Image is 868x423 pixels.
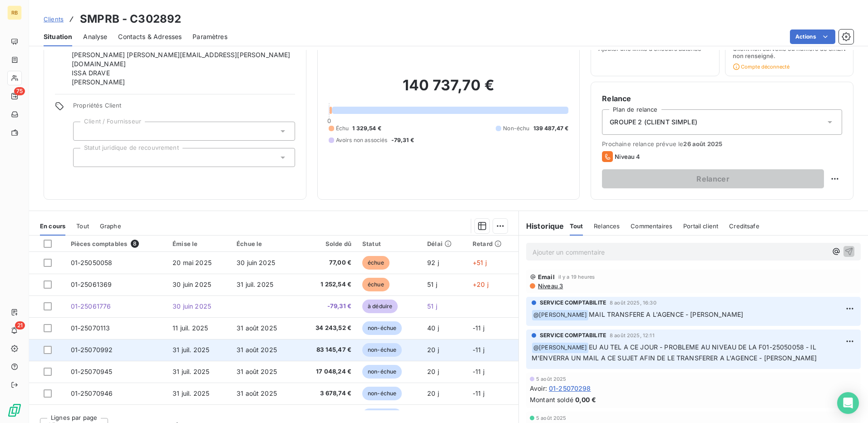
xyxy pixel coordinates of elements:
[610,300,656,305] span: 8 août 2025, 16:30
[15,321,25,330] span: 21
[594,222,620,230] span: Relances
[173,280,211,288] span: 30 juin 2025
[71,302,111,310] span: 01-25061776
[610,333,655,338] span: 8 août 2025, 12:11
[362,365,402,379] span: non-échue
[362,240,416,247] div: Statut
[237,240,291,247] div: Échue le
[837,392,859,414] div: Open Intercom Messenger
[533,124,569,133] span: 139 487,47 €
[44,15,64,24] a: Clients
[83,32,107,41] span: Analyse
[173,368,209,375] span: 31 juil. 2025
[537,282,563,290] span: Niveau 3
[532,310,588,320] span: @ [PERSON_NAME]
[72,69,110,78] span: ISSA DRAVE
[71,280,112,288] span: 01-25061369
[81,153,88,162] input: Ajouter une valeur
[72,50,295,69] span: [PERSON_NAME] [PERSON_NAME][EMAIL_ADDRESS][PERSON_NAME][DOMAIN_NAME]
[427,259,439,266] span: 92 j
[302,367,351,376] span: 17 048,24 €
[80,11,181,27] h3: SMPRB - C302892
[391,136,414,144] span: -79,31 €
[302,280,351,289] span: 1 252,54 €
[100,222,121,230] span: Graphe
[237,324,277,332] span: 31 août 2025
[427,368,439,375] span: 20 j
[602,140,842,148] span: Prochaine relance prévue le
[71,389,113,397] span: 01-25070946
[76,222,89,230] span: Tout
[362,321,402,335] span: non-échue
[71,346,113,354] span: 01-25070992
[71,324,110,332] span: 01-25070113
[362,408,402,422] span: non-échue
[40,222,65,230] span: En cours
[173,389,209,397] span: 31 juil. 2025
[336,124,349,133] span: Échu
[610,118,697,127] span: GROUPE 2 (CLIENT SIMPLE)
[473,240,513,247] div: Retard
[362,300,398,313] span: à déduire
[302,258,351,267] span: 77,00 €
[575,395,596,404] span: 0,00 €
[362,256,390,270] span: échue
[549,384,591,393] span: 01-25070298
[302,240,351,247] div: Solde dû
[362,343,402,357] span: non-échue
[558,274,595,280] span: il y a 19 heures
[536,376,567,382] span: 5 août 2025
[733,45,846,59] span: Client non surveillé ou numéro de SIREN non renseigné.
[362,387,402,400] span: non-échue
[536,415,567,421] span: 5 août 2025
[329,76,569,103] h2: 140 737,70 €
[683,140,722,148] span: 26 août 2025
[473,280,488,288] span: +20 j
[173,302,211,310] span: 30 juin 2025
[237,346,277,354] span: 31 août 2025
[570,222,583,230] span: Tout
[173,346,209,354] span: 31 juil. 2025
[71,240,162,248] div: Pièces comptables
[71,259,113,266] span: 01-25050058
[473,346,484,354] span: -11 j
[173,259,212,266] span: 20 mai 2025
[173,240,226,247] div: Émise le
[302,389,351,398] span: 3 678,74 €
[192,32,227,41] span: Paramètres
[427,389,439,397] span: 20 j
[519,221,564,231] h6: Historique
[530,395,573,404] span: Montant soldé
[615,153,640,160] span: Niveau 4
[473,324,484,332] span: -11 j
[44,15,64,23] span: Clients
[131,240,139,248] span: 8
[532,343,588,353] span: @ [PERSON_NAME]
[118,32,182,41] span: Contacts & Adresses
[473,259,487,266] span: +51 j
[790,30,835,44] button: Actions
[237,280,273,288] span: 31 juil. 2025
[427,346,439,354] span: 20 j
[362,278,390,291] span: échue
[602,93,842,104] h6: Relance
[631,222,672,230] span: Commentaires
[302,302,351,311] span: -79,31 €
[733,63,789,70] span: Compte déconnecté
[540,299,606,307] span: SERVICE COMPTABILITE
[73,102,295,114] span: Propriétés Client
[173,324,208,332] span: 11 juil. 2025
[7,89,21,103] a: 75
[473,389,484,397] span: -11 j
[71,368,113,375] span: 01-25070945
[237,368,277,375] span: 31 août 2025
[7,5,22,20] div: RB
[352,124,381,133] span: 1 329,54 €
[683,222,718,230] span: Portail client
[602,169,824,188] button: Relancer
[503,124,529,133] span: Non-échu
[81,127,88,135] input: Ajouter une valeur
[538,273,555,280] span: Email
[302,345,351,354] span: 83 145,47 €
[427,240,462,247] div: Délai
